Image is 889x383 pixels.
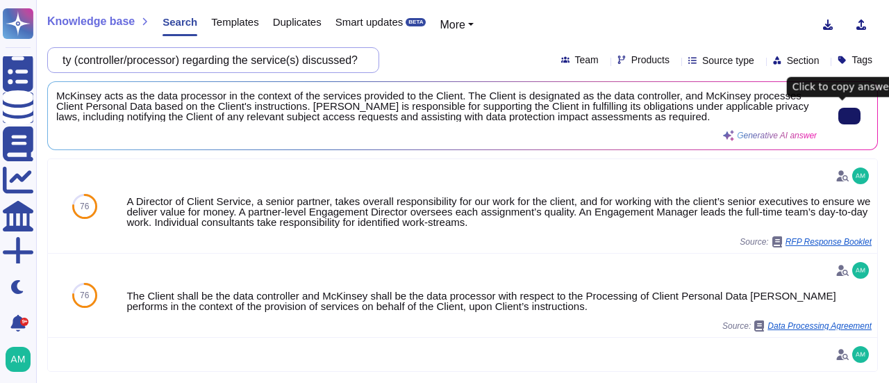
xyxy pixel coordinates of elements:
span: More [440,19,465,31]
span: Products [631,55,670,65]
img: user [6,347,31,372]
button: user [3,344,40,375]
input: Search a question or template... [55,48,365,72]
button: More [440,17,474,33]
span: Source: [722,320,872,332]
div: BETA [406,18,426,26]
span: Generative AI answer [737,131,817,140]
span: McKinsey acts as the data processor in the context of the services provided to the Client. The Cl... [56,90,817,122]
span: RFP Response Booklet [786,238,872,246]
span: Section [787,56,820,65]
span: Templates [211,17,258,27]
div: The Client shall be the data controller and McKinsey shall be the data processor with respect to ... [126,291,872,311]
span: Smart updates [335,17,404,27]
img: user [852,262,869,279]
span: 76 [80,291,89,300]
span: Team [575,55,599,65]
span: Search [163,17,197,27]
span: Source: [740,236,872,247]
span: Source type [702,56,754,65]
span: Data Processing Agreement [767,322,872,330]
span: Duplicates [273,17,322,27]
span: Tags [851,55,872,65]
div: A Director of Client Service, a senior partner, takes overall responsibility for our work for the... [126,196,872,227]
span: Knowledge base [47,16,135,27]
div: 9+ [20,318,28,326]
img: user [852,168,869,184]
span: 76 [80,202,89,211]
img: user [852,346,869,363]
